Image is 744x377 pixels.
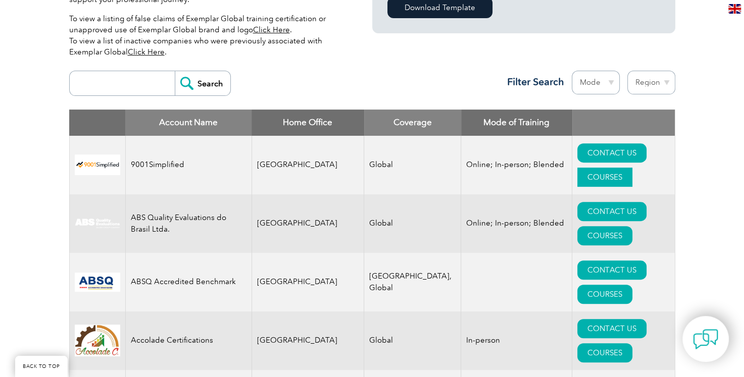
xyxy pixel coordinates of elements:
[577,143,647,163] a: CONTACT US
[693,327,718,352] img: contact-chat.png
[252,194,364,253] td: [GEOGRAPHIC_DATA]
[252,253,364,311] td: [GEOGRAPHIC_DATA]
[125,136,252,194] td: 9001Simplified
[125,311,252,370] td: Accolade Certifications
[364,194,461,253] td: Global
[128,47,165,57] a: Click Here
[577,168,632,187] a: COURSES
[572,110,675,136] th: : activate to sort column ascending
[125,110,252,136] th: Account Name: activate to sort column descending
[364,136,461,194] td: Global
[577,260,647,280] a: CONTACT US
[75,218,120,229] img: c92924ac-d9bc-ea11-a814-000d3a79823d-logo.jpg
[501,76,564,88] h3: Filter Search
[75,154,120,175] img: 37c9c059-616f-eb11-a812-002248153038-logo.png
[577,343,632,362] a: COURSES
[125,194,252,253] td: ABS Quality Evaluations do Brasil Ltda.
[15,356,68,377] a: BACK TO TOP
[364,253,461,311] td: [GEOGRAPHIC_DATA], Global
[461,110,572,136] th: Mode of Training: activate to sort column ascending
[253,25,290,34] a: Click Here
[175,71,230,95] input: Search
[252,110,364,136] th: Home Office: activate to sort column ascending
[577,285,632,304] a: COURSES
[461,136,572,194] td: Online; In-person; Blended
[461,194,572,253] td: Online; In-person; Blended
[75,325,120,356] img: 1a94dd1a-69dd-eb11-bacb-002248159486-logo.jpg
[252,136,364,194] td: [GEOGRAPHIC_DATA]
[577,202,647,221] a: CONTACT US
[461,311,572,370] td: In-person
[69,13,342,58] p: To view a listing of false claims of Exemplar Global training certification or unapproved use of ...
[364,311,461,370] td: Global
[125,253,252,311] td: ABSQ Accredited Benchmark
[364,110,461,136] th: Coverage: activate to sort column ascending
[577,226,632,245] a: COURSES
[728,4,741,14] img: en
[577,319,647,338] a: CONTACT US
[75,273,120,292] img: cc24547b-a6e0-e911-a812-000d3a795b83-logo.png
[252,311,364,370] td: [GEOGRAPHIC_DATA]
